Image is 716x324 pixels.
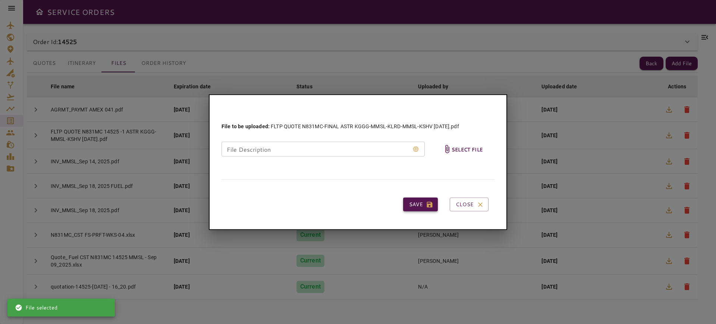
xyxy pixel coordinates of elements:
[15,301,57,314] div: File selected
[440,131,486,167] span: upload picture
[450,198,489,211] button: Close
[452,145,483,154] h6: Select file
[222,123,459,130] div: FLTP QUOTE N831MC-FINAL ASTR KGGG-MMSL-KLRD-MMSL-KSHV [DATE].pdf
[403,198,438,211] button: Save
[222,123,270,129] span: File to be uploaded:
